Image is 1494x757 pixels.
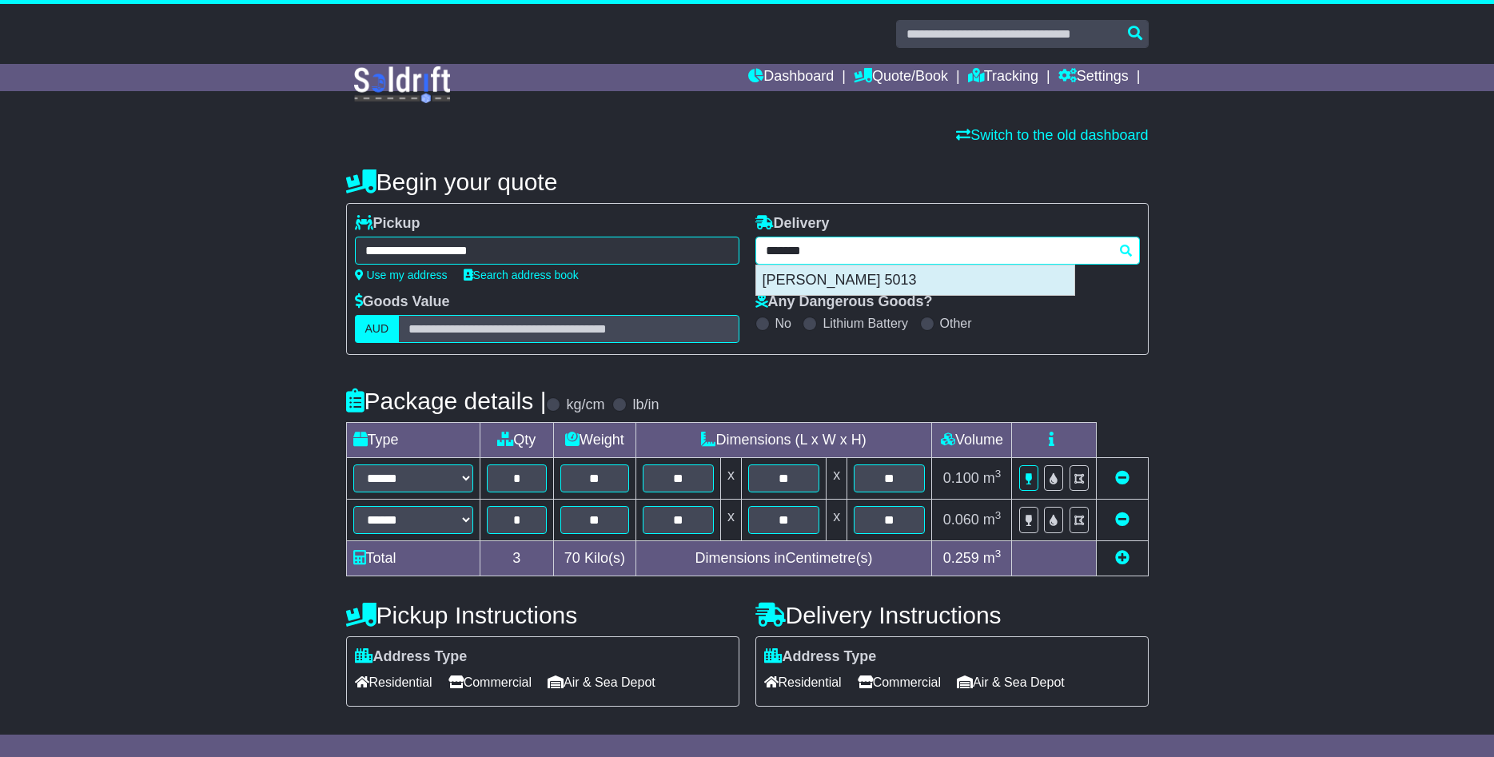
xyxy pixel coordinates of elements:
label: AUD [355,315,400,343]
a: Add new item [1115,550,1129,566]
sup: 3 [995,468,1002,480]
a: Remove this item [1115,512,1129,528]
label: No [775,316,791,331]
td: Dimensions (L x W x H) [635,423,932,458]
label: Goods Value [355,293,450,311]
td: Total [346,541,480,576]
a: Dashboard [748,64,834,91]
label: Pickup [355,215,420,233]
td: x [720,458,741,500]
span: m [983,512,1002,528]
span: Air & Sea Depot [548,670,655,695]
span: 70 [564,550,580,566]
label: Delivery [755,215,830,233]
sup: 3 [995,548,1002,560]
a: Switch to the old dashboard [956,127,1148,143]
a: Settings [1058,64,1129,91]
span: m [983,550,1002,566]
a: Quote/Book [854,64,948,91]
td: Qty [480,423,554,458]
td: Volume [932,423,1012,458]
h4: Delivery Instructions [755,602,1149,628]
span: m [983,470,1002,486]
label: Other [940,316,972,331]
td: Type [346,423,480,458]
div: [PERSON_NAME] 5013 [756,265,1074,296]
label: kg/cm [566,396,604,414]
td: Kilo(s) [554,541,636,576]
span: 0.100 [943,470,979,486]
td: Weight [554,423,636,458]
a: Search address book [464,269,579,281]
a: Use my address [355,269,448,281]
td: x [827,458,847,500]
span: 0.060 [943,512,979,528]
label: Address Type [764,648,877,666]
label: lb/in [632,396,659,414]
span: Commercial [858,670,941,695]
h4: Begin your quote [346,169,1149,195]
a: Remove this item [1115,470,1129,486]
a: Tracking [968,64,1038,91]
span: Residential [355,670,432,695]
h4: Pickup Instructions [346,602,739,628]
td: x [720,500,741,541]
td: Dimensions in Centimetre(s) [635,541,932,576]
span: 0.259 [943,550,979,566]
span: Residential [764,670,842,695]
span: Air & Sea Depot [957,670,1065,695]
span: Commercial [448,670,532,695]
h4: Package details | [346,388,547,414]
td: x [827,500,847,541]
td: 3 [480,541,554,576]
sup: 3 [995,509,1002,521]
label: Address Type [355,648,468,666]
label: Any Dangerous Goods? [755,293,933,311]
label: Lithium Battery [823,316,908,331]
